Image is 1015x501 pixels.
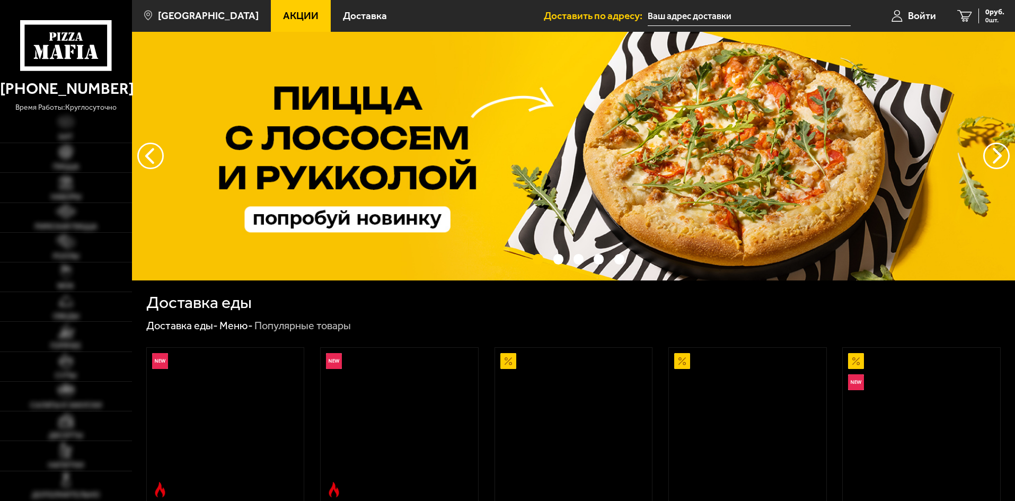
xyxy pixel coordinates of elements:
a: Меню- [219,319,253,332]
span: Напитки [48,462,84,469]
span: Пицца [53,163,79,171]
img: Акционный [674,353,690,369]
button: точки переключения [533,254,543,264]
span: 0 шт. [985,17,1004,23]
div: Популярные товары [254,319,351,333]
span: Акции [283,11,319,21]
img: Острое блюдо [152,482,168,498]
a: Доставка еды- [146,319,218,332]
span: WOK [57,283,74,290]
span: Хит [58,134,73,141]
span: Роллы [53,253,79,260]
h1: Доставка еды [146,294,252,311]
span: Дополнительно [32,491,100,499]
img: Новинка [152,353,168,369]
button: точки переключения [573,254,584,264]
img: Новинка [848,374,864,390]
span: Салаты и закуски [30,402,102,409]
span: Горячее [50,342,81,350]
span: Доставка [343,11,387,21]
span: Десерты [49,432,83,440]
input: Ваш адрес доставки [648,6,851,26]
span: Доставить по адресу: [544,11,648,21]
button: предыдущий [983,143,1010,169]
button: следующий [137,143,164,169]
img: Острое блюдо [326,482,342,498]
span: Обеды [53,313,79,320]
img: Акционный [500,353,516,369]
span: 0 руб. [985,8,1004,16]
img: Новинка [326,353,342,369]
span: [GEOGRAPHIC_DATA] [158,11,259,21]
span: Супы [55,372,76,380]
span: Римская пицца [35,223,97,231]
button: точки переключения [614,254,624,264]
button: точки переключения [594,254,604,264]
img: Акционный [848,353,864,369]
span: Наборы [51,194,81,201]
span: Войти [908,11,936,21]
button: точки переключения [553,254,563,264]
